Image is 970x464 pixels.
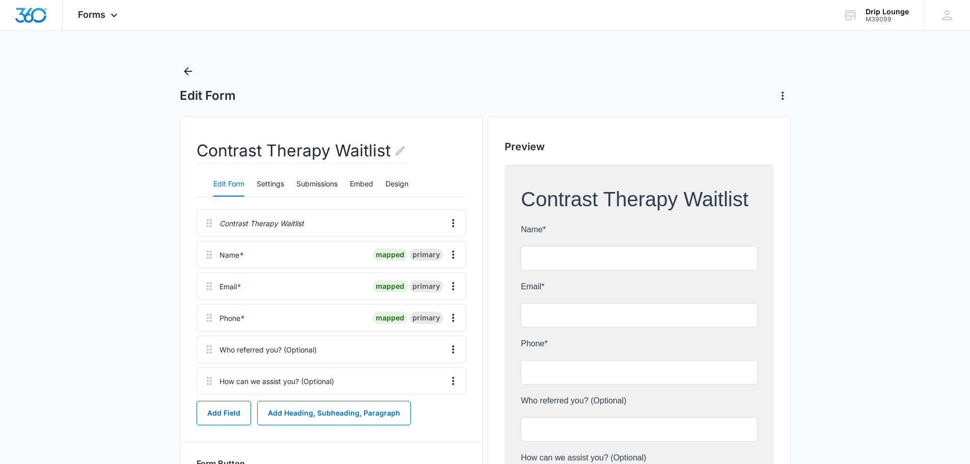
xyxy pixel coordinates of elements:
button: Embed [350,172,373,197]
button: Overflow Menu [445,341,461,358]
div: Name [219,250,244,260]
button: Back [180,63,196,79]
button: Overflow Menu [445,215,461,231]
button: Actions [774,88,791,104]
div: Email [219,281,241,292]
button: Submissions [296,172,338,197]
button: Overflow Menu [445,278,461,294]
div: mapped [373,249,407,261]
h2: Contrast Therapy Waitlist [197,139,406,163]
iframe: reCAPTCHA [201,316,331,347]
button: Edit Form Name [394,139,406,163]
div: primary [409,249,443,261]
div: How can we assist you? (Optional) [219,376,334,387]
button: Overflow Menu [445,247,461,263]
div: primary [409,280,443,292]
button: Settings [257,172,284,197]
button: Edit Form [213,172,244,197]
button: Design [385,172,408,197]
div: account id [866,16,909,23]
h1: Edit Form [180,88,236,103]
div: Who referred you? (Optional) [219,344,317,355]
button: Overflow Menu [445,373,461,389]
div: primary [409,312,443,324]
div: mapped [373,280,407,292]
div: Phone [219,313,245,323]
span: Forms [78,9,105,20]
h2: Preview [505,139,774,154]
span: Submit [7,327,32,336]
button: Overflow Menu [445,310,461,326]
button: Add Field [197,401,251,425]
div: mapped [373,312,407,324]
p: Contrast Therapy Waitlist [219,218,304,229]
div: account name [866,8,909,16]
button: Add Heading, Subheading, Paragraph [257,401,411,425]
